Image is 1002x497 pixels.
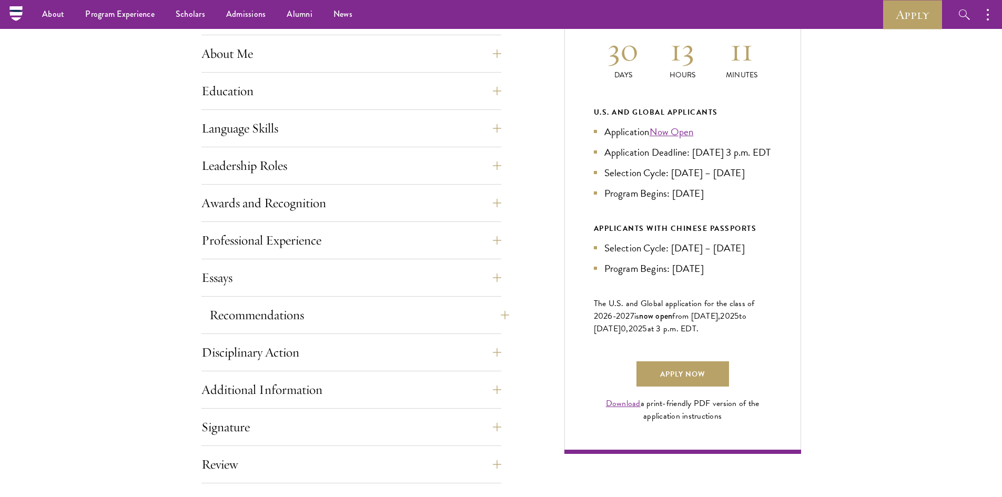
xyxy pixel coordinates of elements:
span: 0 [621,322,626,335]
p: Minutes [712,69,772,80]
span: 202 [629,322,643,335]
li: Program Begins: [DATE] [594,186,772,201]
span: to [DATE] [594,310,746,335]
p: Hours [653,69,712,80]
p: Days [594,69,653,80]
button: Review [201,452,501,477]
span: at 3 p.m. EDT. [647,322,699,335]
h2: 11 [712,30,772,69]
a: Apply Now [636,361,729,387]
button: Awards and Recognition [201,190,501,216]
button: Signature [201,414,501,440]
span: is [634,310,640,322]
span: 7 [630,310,634,322]
button: Language Skills [201,116,501,141]
li: Selection Cycle: [DATE] – [DATE] [594,240,772,256]
a: Download [606,397,641,410]
div: APPLICANTS WITH CHINESE PASSPORTS [594,222,772,235]
span: 5 [734,310,739,322]
button: Recommendations [209,302,509,328]
span: The U.S. and Global application for the class of 202 [594,297,755,322]
div: a print-friendly PDF version of the application instructions [594,397,772,422]
button: Essays [201,265,501,290]
h2: 30 [594,30,653,69]
button: Professional Experience [201,228,501,253]
button: Disciplinary Action [201,340,501,365]
div: U.S. and Global Applicants [594,106,772,119]
span: from [DATE], [672,310,720,322]
a: Now Open [650,124,694,139]
span: 202 [720,310,734,322]
h2: 13 [653,30,712,69]
span: , [626,322,628,335]
button: Additional Information [201,377,501,402]
button: Leadership Roles [201,153,501,178]
li: Program Begins: [DATE] [594,261,772,276]
button: Education [201,78,501,104]
span: 6 [608,310,612,322]
span: -202 [613,310,630,322]
li: Application Deadline: [DATE] 3 p.m. EDT [594,145,772,160]
li: Application [594,124,772,139]
span: now open [639,310,672,322]
button: About Me [201,41,501,66]
span: 5 [642,322,647,335]
li: Selection Cycle: [DATE] – [DATE] [594,165,772,180]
